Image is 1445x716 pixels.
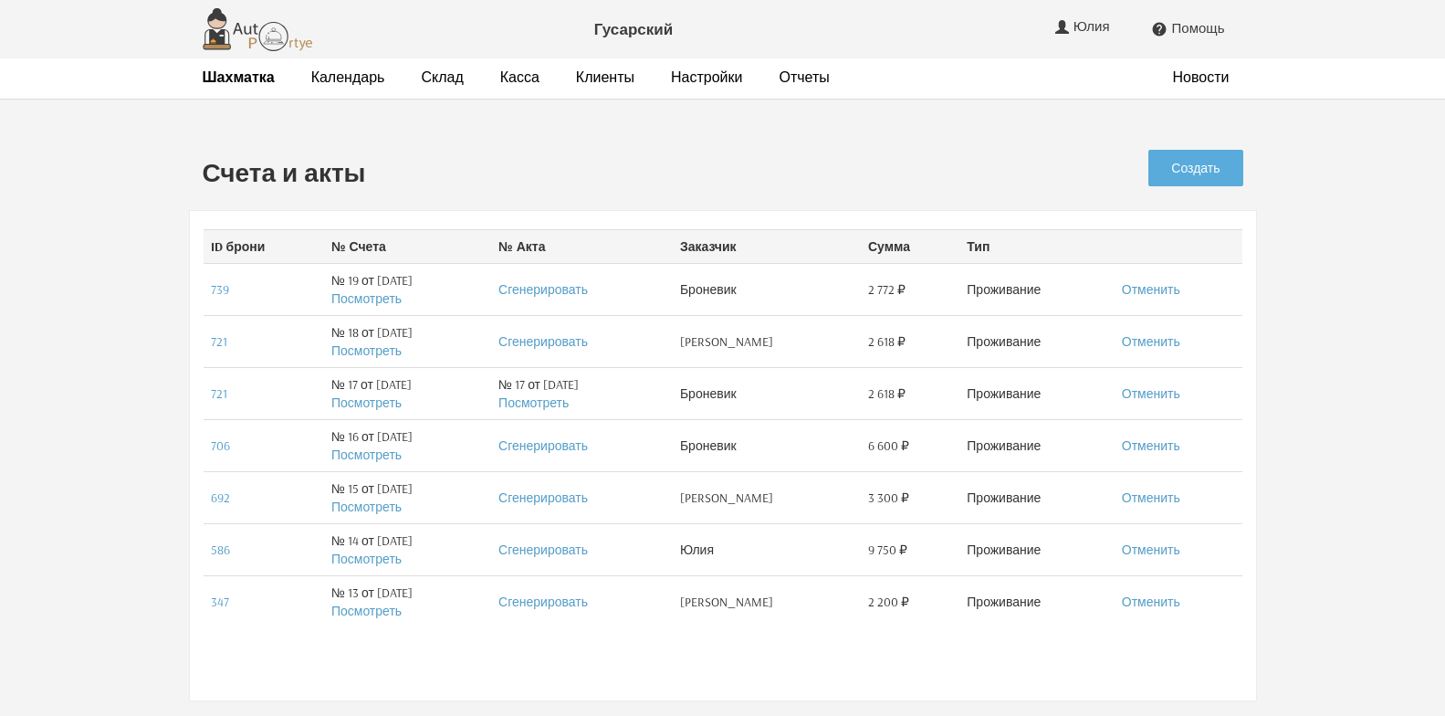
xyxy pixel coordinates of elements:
[211,281,229,298] a: 739
[498,395,569,411] a: Посмотреть
[868,489,909,507] span: 3 300 ₽
[868,593,909,611] span: 2 200 ₽
[331,551,402,567] a: Посмотреть
[1122,385,1180,402] a: Отменить
[204,229,324,263] th: ID брони
[211,594,229,610] a: 347
[1122,490,1180,506] a: Отменить
[868,384,906,403] span: 2 618 ₽
[673,419,861,471] td: Броневик
[324,229,491,263] th: № Счета
[498,333,588,350] a: Сгенерировать
[324,263,491,315] td: № 19 от [DATE]
[498,490,588,506] a: Сгенерировать
[673,471,861,523] td: [PERSON_NAME]
[959,315,1115,367] td: Проживание
[331,603,402,619] a: Посмотреть
[498,437,588,454] a: Сгенерировать
[324,471,491,523] td: № 15 от [DATE]
[868,280,906,299] span: 2 772 ₽
[498,542,588,558] a: Сгенерировать
[1073,18,1115,35] span: Юлия
[331,342,402,359] a: Посмотреть
[1122,542,1180,558] a: Отменить
[868,541,907,559] span: 9 750 ₽
[1172,20,1225,37] span: Помощь
[324,367,491,419] td: № 17 от [DATE]
[1122,281,1180,298] a: Отменить
[211,542,230,558] a: 586
[959,471,1115,523] td: Проживание
[311,68,385,87] a: Календарь
[331,447,402,463] a: Посмотреть
[1151,21,1168,37] i: 
[211,385,227,402] a: 721
[861,229,959,263] th: Сумма
[211,437,230,454] a: 706
[203,68,275,86] strong: Шахматка
[673,263,861,315] td: Броневик
[959,523,1115,575] td: Проживание
[498,594,588,610] a: Сгенерировать
[673,575,861,627] td: [PERSON_NAME]
[331,395,402,411] a: Посмотреть
[498,281,588,298] a: Сгенерировать
[324,575,491,627] td: № 13 от [DATE]
[959,263,1115,315] td: Проживание
[1122,594,1180,610] a: Отменить
[673,367,861,419] td: Броневик
[491,229,673,263] th: № Акта
[211,490,230,506] a: 692
[673,315,861,367] td: [PERSON_NAME]
[673,229,861,263] th: Заказчик
[1148,150,1242,186] a: Создать
[671,68,742,87] a: Настройки
[868,332,906,351] span: 2 618 ₽
[421,68,463,87] a: Склад
[959,419,1115,471] td: Проживание
[576,68,634,87] a: Клиенты
[1122,333,1180,350] a: Отменить
[203,159,977,187] h2: Счета и акты
[779,68,829,87] a: Отчеты
[331,499,402,515] a: Посмотреть
[1122,437,1180,454] a: Отменить
[491,367,673,419] td: № 17 от [DATE]
[959,367,1115,419] td: Проживание
[868,437,909,455] span: 6 600 ₽
[500,68,539,87] a: Касса
[673,523,861,575] td: Юлия
[324,419,491,471] td: № 16 от [DATE]
[324,315,491,367] td: № 18 от [DATE]
[211,333,227,350] a: 721
[203,68,275,87] a: Шахматка
[959,575,1115,627] td: Проживание
[331,290,402,307] a: Посмотреть
[959,229,1115,263] th: Тип
[1173,68,1230,87] a: Новости
[324,523,491,575] td: № 14 от [DATE]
